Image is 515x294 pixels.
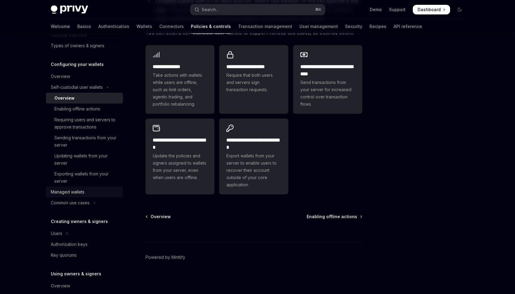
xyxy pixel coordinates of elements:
a: Sending transactions from your server [46,132,123,150]
div: Enabling offline actions [54,105,100,113]
a: Overview [46,71,123,82]
a: **** **** *****Take actions with wallets while users are offline, such as limit orders, agentic t... [146,45,215,114]
span: Export wallets from your server to enable users to recover their account outside of your core app... [226,152,281,188]
button: Toggle Self-custodial user wallets section [46,82,123,93]
span: Update the policies and signers assigned to wallets from your server, even when users are offline. [153,152,207,181]
div: Types of owners & signers [51,42,104,49]
a: Authentication [98,19,129,34]
a: Enabling offline actions [307,214,362,220]
a: Wallets [136,19,152,34]
a: Dashboard [413,5,450,14]
div: Requiring users and servers to approve transactions [54,116,119,131]
a: Basics [77,19,91,34]
a: Overview [46,280,123,291]
a: Key quorums [46,250,123,261]
h5: Using owners & signers [51,270,101,277]
a: Transaction management [238,19,292,34]
button: Toggle Users section [46,228,123,239]
a: Support [389,7,406,13]
a: Exporting wallets from your server [46,169,123,187]
a: Authorization keys [46,239,123,250]
span: Take actions with wallets while users are offline, such as limit orders, agentic trading, and por... [153,72,207,108]
div: Managed wallets [51,188,84,196]
a: Enabling offline actions [46,104,123,114]
button: Toggle dark mode [455,5,464,14]
div: Authorization keys [51,241,87,248]
a: Overview [146,214,171,220]
a: Welcome [51,19,70,34]
div: Search... [202,6,219,13]
span: Require that both users and servers sign transaction requests. [226,72,281,93]
a: User management [299,19,338,34]
span: Overview [151,214,171,220]
a: Managed wallets [46,187,123,197]
a: Overview [46,93,123,104]
a: Connectors [159,19,184,34]
button: Open search [190,4,325,15]
a: Demo [370,7,382,13]
div: Overview [51,73,70,80]
a: Recipes [369,19,386,34]
div: Sending transactions from your server [54,134,119,149]
a: API reference [394,19,422,34]
div: Common use cases [51,199,90,206]
div: Updating wallets from your server [54,152,119,167]
img: dark logo [51,5,88,14]
span: Send transactions from your server for increased control over transaction flows. [300,79,355,108]
div: Overview [54,94,75,102]
span: Dashboard [418,7,441,13]
a: Powered by Mintlify [146,254,185,260]
h5: Configuring your wallets [51,61,104,68]
a: Types of owners & signers [46,40,123,51]
a: Policies & controls [191,19,231,34]
a: Updating wallets from your server [46,150,123,169]
a: Security [345,19,362,34]
div: Users [51,230,62,237]
div: Exporting wallets from your server [54,170,119,185]
span: Enabling offline actions [307,214,357,220]
div: Overview [51,282,70,289]
h5: Creating owners & signers [51,218,108,225]
div: Self-custodial user wallets [51,84,103,91]
button: Toggle Common use cases section [46,197,123,208]
a: Requiring users and servers to approve transactions [46,114,123,132]
span: ⌘ K [315,7,321,12]
div: Key quorums [51,252,77,259]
